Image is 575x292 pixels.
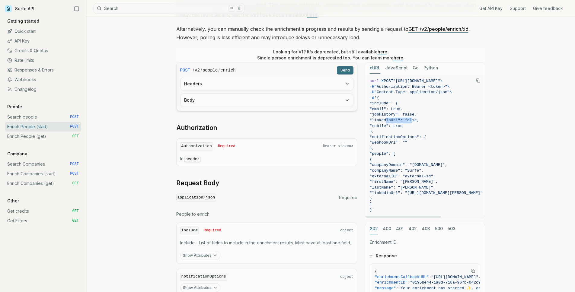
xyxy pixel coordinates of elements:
a: Responses & Errors [5,65,81,75]
span: \ [440,79,443,83]
code: v2 [195,67,200,73]
span: -X [379,79,384,83]
span: object [340,275,353,279]
span: \ [447,84,450,89]
button: JavaScript [385,62,408,74]
span: "webhookUrl": "" [370,140,407,145]
span: "people": [ [370,151,396,156]
button: 400 [383,223,391,234]
a: Rate limits [5,56,81,65]
a: Support [510,5,526,11]
span: "notificationOptions": { [370,135,426,139]
button: Copy Text [474,76,483,85]
p: People to enrich [176,211,357,217]
span: "linkedInUrl": false, [370,118,419,122]
p: In: [180,156,353,162]
span: "email": true, [370,107,403,111]
a: Get credits GET [5,206,81,216]
code: include [180,227,199,235]
a: Changelog [5,84,81,94]
span: { [375,269,377,274]
span: / [193,67,194,73]
button: 503 [448,223,455,234]
span: curl [370,79,379,83]
code: people [203,67,218,73]
span: : [429,275,431,279]
a: GET /v2/people/enrich/:id [408,26,468,32]
p: People [5,104,24,110]
span: -d [370,96,375,100]
a: Enrich People (start) POST [5,122,81,132]
code: enrich [220,67,235,73]
button: 401 [396,223,404,234]
button: 202 [370,223,378,234]
a: here [378,49,387,54]
a: Enrich Companies (start) POST [5,169,81,179]
a: Search people POST [5,112,81,122]
a: Get Filters GET [5,216,81,226]
span: \ [450,90,452,94]
a: here [394,55,403,60]
a: Enrich People (get) GET [5,132,81,141]
button: Send [337,66,353,75]
p: Looking for V1? It’s deprecated, but still available . Single person enrichment is deprecated too... [257,49,404,61]
span: , [478,275,481,279]
span: }, [370,129,375,134]
span: { [370,157,372,162]
kbd: K [236,5,242,12]
span: "mobile": true [370,124,403,128]
button: Body [180,94,353,107]
span: POST [70,124,79,129]
a: Request Body [176,179,219,187]
span: "message" [375,286,396,290]
button: Go [413,62,419,74]
span: "include": { [370,101,398,106]
p: Getting started [5,18,42,24]
span: Bearer <token> [323,144,353,149]
button: 403 [422,223,430,234]
span: POST [70,171,79,176]
p: Include - List of fields to include in the enrichment results. Must have at least one field. [180,240,353,246]
span: POST [70,115,79,119]
span: "Authorization: Bearer <token>" [374,84,447,89]
span: GET [72,134,79,139]
button: Copy Text [468,266,478,275]
span: "firstName": "[PERSON_NAME]", [370,179,438,184]
span: GET [72,209,79,214]
span: "0195be44-1a0d-718a-967b-042c9d17ffd7" [410,280,500,285]
span: -H [370,90,375,94]
a: Enrich Companies (get) GET [5,179,81,188]
span: -H [370,84,375,89]
a: Credits & Quotas [5,46,81,56]
span: "companyDomain": "[DOMAIN_NAME]", [370,163,447,167]
span: POST [70,162,79,167]
a: Quick start [5,27,81,36]
p: Alternatively, you can manually check the enrichment's progress and results by sending a request ... [176,25,485,42]
span: "enrichmentCallbackURL" [375,275,429,279]
span: GET [72,218,79,223]
span: "enrichmentID" [375,280,408,285]
span: } [370,196,372,201]
span: : [396,286,398,290]
code: notificationOptions [180,273,227,281]
a: Surfe API [5,4,34,13]
span: Required [339,195,357,201]
span: "companyName": "Surfe", [370,168,424,173]
button: 500 [435,223,443,234]
span: / [200,67,202,73]
code: Authorization [180,142,213,151]
span: POST [180,67,190,73]
span: "[URL][DOMAIN_NAME]" [431,275,478,279]
p: Enrichment ID [370,239,480,245]
span: '{ [374,96,379,100]
span: POST [384,79,393,83]
button: Show Attributes [180,251,220,260]
button: cURL [370,62,380,74]
p: Company [5,151,30,157]
button: Headers [180,77,353,90]
button: Response [365,248,485,264]
span: GET [72,181,79,186]
button: 402 [408,223,417,234]
a: Get API Key [479,5,503,11]
span: : [408,280,410,285]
